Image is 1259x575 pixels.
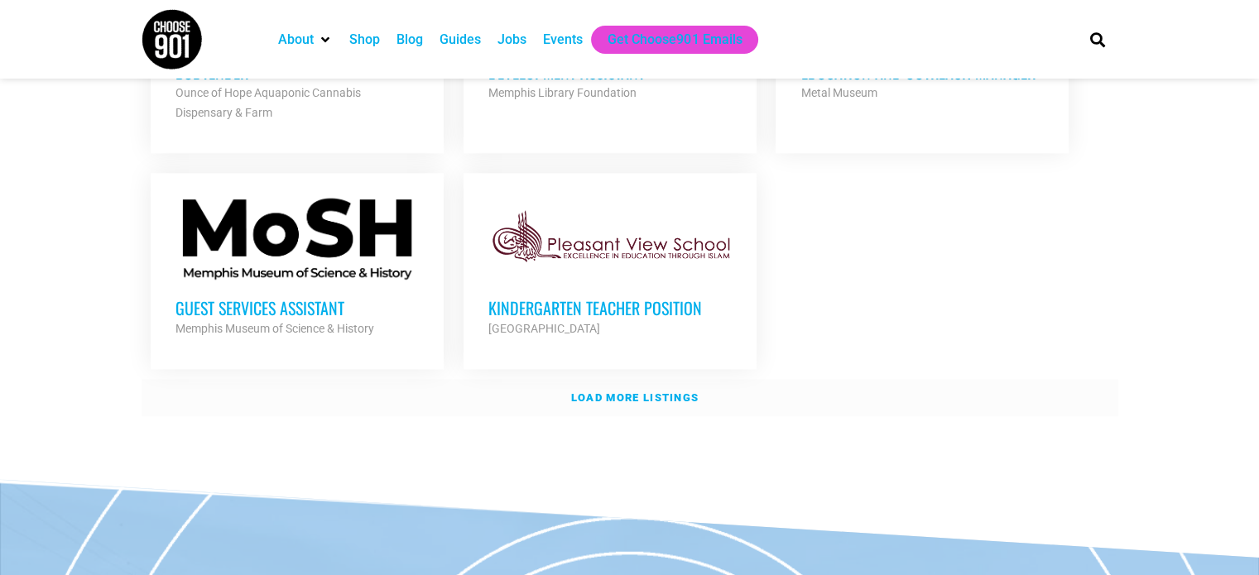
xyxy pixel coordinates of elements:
strong: Load more listings [571,391,699,404]
strong: Metal Museum [800,86,877,99]
nav: Main nav [270,26,1061,54]
a: Guest Services Assistant Memphis Museum of Science & History [151,173,444,363]
a: Events [543,30,583,50]
h3: Guest Services Assistant [175,297,419,319]
div: Search [1084,26,1111,53]
strong: Memphis Library Foundation [488,86,637,99]
a: Blog [396,30,423,50]
a: About [278,30,314,50]
a: Get Choose901 Emails [608,30,742,50]
strong: Memphis Museum of Science & History [175,322,374,335]
a: Jobs [497,30,526,50]
strong: Ounce of Hope Aquaponic Cannabis Dispensary & Farm [175,86,361,119]
div: About [270,26,341,54]
a: Kindergarten Teacher Position [GEOGRAPHIC_DATA] [464,173,757,363]
h3: Kindergarten Teacher Position [488,297,732,319]
strong: [GEOGRAPHIC_DATA] [488,322,600,335]
a: Shop [349,30,380,50]
h3: Education and Outreach Manager [800,61,1044,83]
a: Load more listings [142,379,1118,417]
a: Guides [440,30,481,50]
